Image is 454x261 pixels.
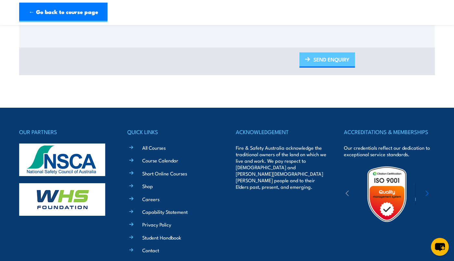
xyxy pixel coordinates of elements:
h4: ACKNOWLEDGEMENT [236,127,327,136]
img: nsca-logo-footer [19,144,105,176]
button: chat-button [431,238,449,256]
a: SEND ENQUIRY [299,52,355,68]
a: Course Calendar [142,157,178,164]
h4: QUICK LINKS [127,127,218,136]
a: ← Go back to course page [19,3,107,22]
p: Fire & Safety Australia acknowledge the traditional owners of the land on which we live and work.... [236,144,327,190]
h4: OUR PARTNERS [19,127,110,136]
p: Our credentials reflect our dedication to exceptional service standards. [344,144,435,158]
a: All Courses [142,144,166,151]
a: Short Online Courses [142,170,187,177]
a: Contact [142,247,159,254]
a: Careers [142,196,159,202]
img: whs-logo-footer [19,183,105,216]
a: Student Handbook [142,234,181,241]
a: Capability Statement [142,208,188,215]
img: Untitled design (19) [359,166,415,223]
a: Shop [142,183,153,189]
a: Privacy Policy [142,221,171,228]
h4: ACCREDITATIONS & MEMBERSHIPS [344,127,435,136]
